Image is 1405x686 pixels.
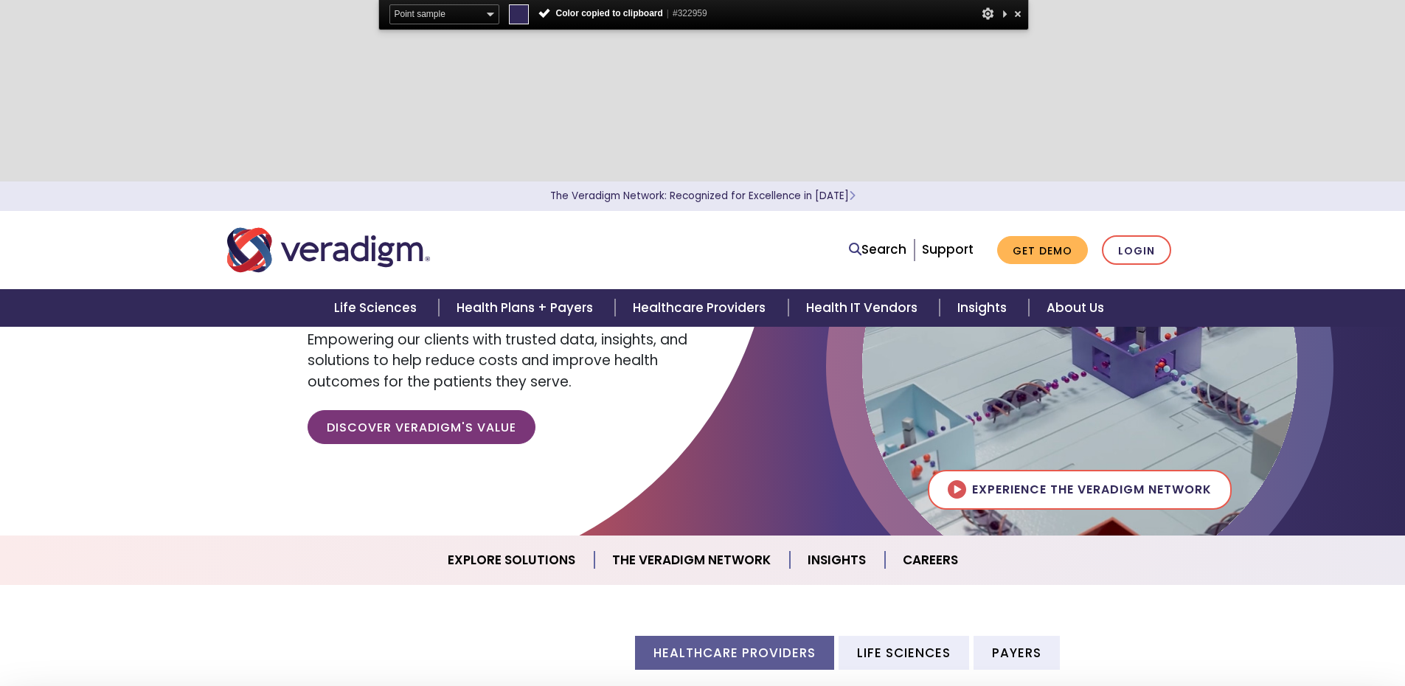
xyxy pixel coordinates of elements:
span: Empowering our clients with trusted data, insights, and solutions to help reduce costs and improv... [308,330,687,392]
li: Payers [974,636,1060,669]
a: Search [849,240,906,260]
li: Healthcare Providers [635,636,834,669]
div: Close and Stop Picking [1010,4,1025,23]
span: Color copied to clipboard [538,8,707,18]
a: Insights [790,541,885,579]
a: About Us [1029,289,1122,327]
div: Collapse This Panel [999,4,1010,23]
a: Discover Veradigm's Value [308,410,535,444]
span: | [667,8,669,18]
img: Veradigm logo [227,226,430,274]
a: Life Sciences [316,289,439,327]
span: Learn More [849,189,856,203]
a: The Veradigm Network [594,541,790,579]
div: Options [981,4,996,23]
a: Insights [940,289,1029,327]
li: Life Sciences [839,636,969,669]
a: The Veradigm Network: Recognized for Excellence in [DATE]Learn More [550,189,856,203]
a: Health Plans + Payers [439,289,615,327]
a: Careers [885,541,976,579]
a: Get Demo [997,236,1088,265]
a: Healthcare Providers [615,289,788,327]
span: #322959 [673,8,707,18]
a: Login [1102,235,1171,266]
a: Health IT Vendors [788,289,940,327]
a: Explore Solutions [430,541,594,579]
a: Support [922,240,974,258]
